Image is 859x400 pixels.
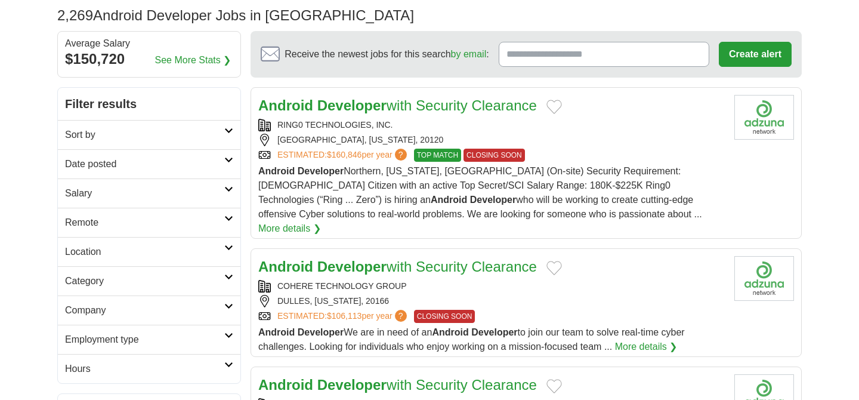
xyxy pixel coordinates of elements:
[258,377,313,393] strong: Android
[258,166,702,219] span: Northern, [US_STATE], [GEOGRAPHIC_DATA] (On-site) Security Requirement: [DEMOGRAPHIC_DATA] Citize...
[432,327,468,337] strong: Android
[298,166,344,176] strong: Developer
[431,195,467,205] strong: Android
[277,310,409,323] a: ESTIMATED:$106,113per year?
[471,327,517,337] strong: Developer
[58,149,240,179] a: Date posted
[58,237,240,266] a: Location
[317,377,387,393] strong: Developer
[395,149,407,161] span: ?
[57,7,414,23] h1: Android Developer Jobs in [GEOGRAPHIC_DATA]
[155,53,231,67] a: See More Stats ❯
[65,48,233,70] div: $150,720
[258,377,537,393] a: Android Developerwith Security Clearance
[546,261,562,275] button: Add to favorite jobs
[65,362,224,376] h2: Hours
[546,100,562,114] button: Add to favorite jobs
[65,303,224,318] h2: Company
[317,97,387,113] strong: Developer
[58,208,240,237] a: Remote
[719,42,792,67] button: Create alert
[258,295,725,307] div: DULLES, [US_STATE], 20166
[58,88,240,120] h2: Filter results
[65,39,233,48] div: Average Salary
[327,311,361,321] span: $106,113
[58,325,240,354] a: Employment type
[65,333,224,347] h2: Employment type
[258,259,313,275] strong: Android
[615,340,678,354] a: More details ❯
[414,310,475,323] span: CLOSING SOON
[470,195,516,205] strong: Developer
[58,179,240,208] a: Salary
[258,97,537,113] a: Android Developerwith Security Clearance
[65,186,224,201] h2: Salary
[258,259,537,275] a: Android Developerwith Security Clearance
[546,379,562,393] button: Add to favorite jobs
[277,149,409,162] a: ESTIMATED:$160,846per year?
[317,259,387,275] strong: Developer
[58,266,240,296] a: Category
[65,128,224,142] h2: Sort by
[285,47,489,61] span: Receive the newest jobs for this search :
[65,157,224,171] h2: Date posted
[414,149,461,162] span: TOP MATCH
[258,166,295,176] strong: Android
[734,256,794,301] img: Company logo
[734,95,794,140] img: Company logo
[258,221,321,236] a: More details ❯
[451,49,487,59] a: by email
[298,327,344,337] strong: Developer
[258,97,313,113] strong: Android
[258,327,685,352] span: We are in need of an to join our team to solve real-time cyber challenges. Looking for individual...
[258,134,725,146] div: [GEOGRAPHIC_DATA], [US_STATE], 20120
[65,274,224,288] h2: Category
[327,150,361,159] span: $160,846
[395,310,407,322] span: ?
[258,327,295,337] strong: Android
[65,216,224,230] h2: Remote
[58,120,240,149] a: Sort by
[258,119,725,131] div: RING0 TECHNOLOGIES, INC.
[464,149,525,162] span: CLOSING SOON
[65,245,224,259] h2: Location
[58,296,240,325] a: Company
[57,5,93,26] span: 2,269
[258,280,725,293] div: COHERE TECHNOLOGY GROUP
[58,354,240,383] a: Hours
